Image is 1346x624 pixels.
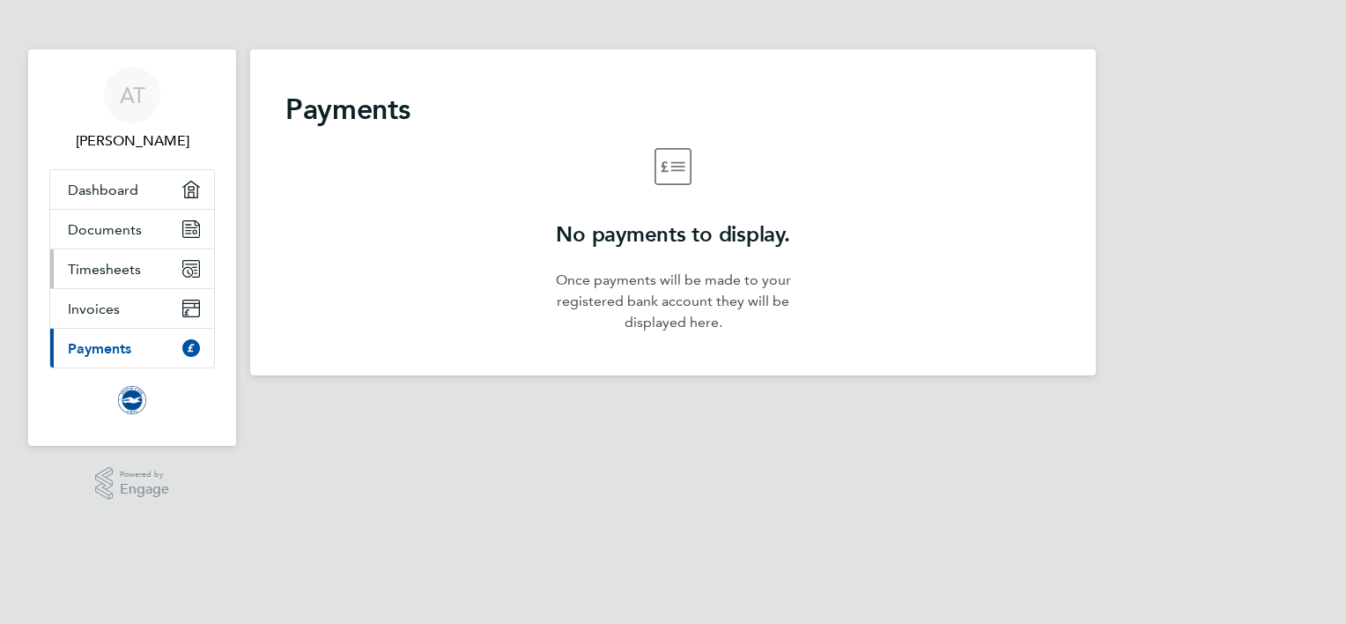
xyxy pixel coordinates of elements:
h2: No payments to display. [546,220,800,249]
a: AT[PERSON_NAME] [49,67,215,152]
span: Dashboard [68,182,138,198]
span: Powered by [120,467,169,482]
span: Timesheets [68,261,141,278]
span: Documents [68,221,142,238]
a: Timesheets [50,249,214,288]
span: Payments [68,340,131,357]
a: Invoices [50,289,214,328]
p: Once payments will be made to your registered bank account they will be displayed here. [546,270,800,333]
a: Go to home page [49,386,215,414]
img: brightonandhovealbion-logo-retina.png [118,386,146,414]
span: Invoices [68,301,120,317]
span: Ariana Teixeira [49,130,215,152]
h2: Payments [285,92,1061,127]
a: Dashboard [50,170,214,209]
nav: Main navigation [28,49,236,446]
span: AT [120,84,145,107]
a: Payments [50,329,214,368]
a: Documents [50,210,214,249]
span: Engage [120,482,169,497]
a: Powered byEngage [95,467,170,501]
